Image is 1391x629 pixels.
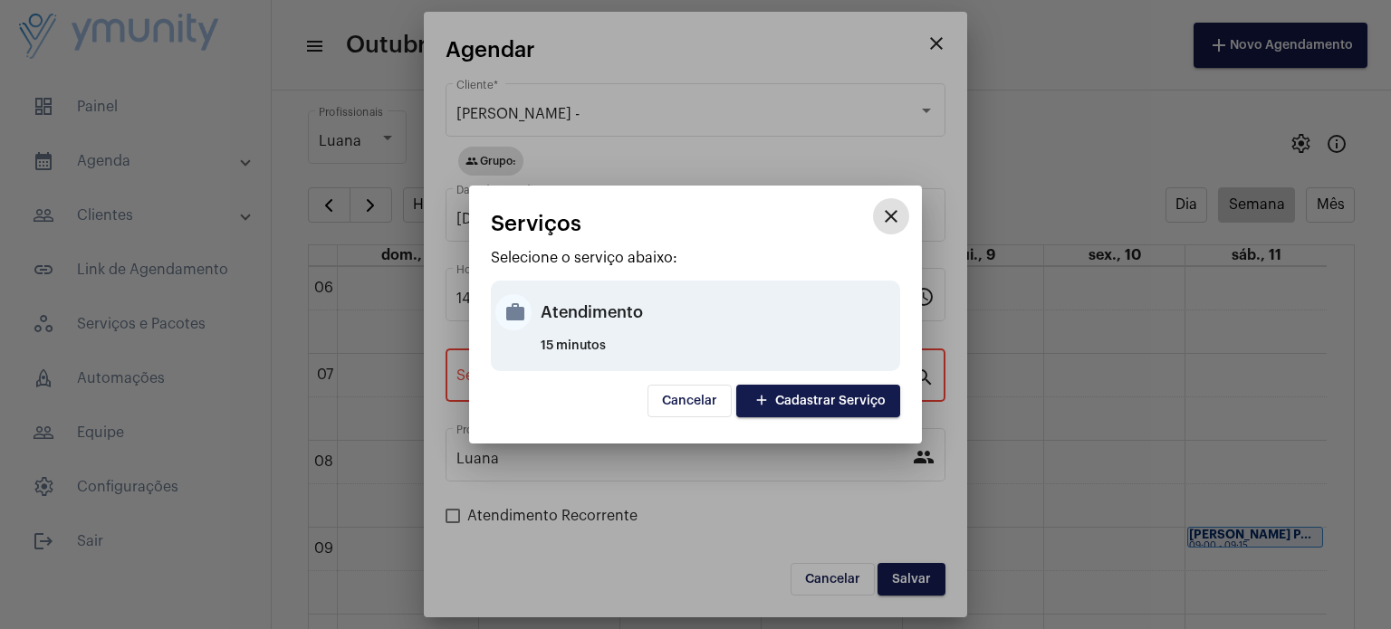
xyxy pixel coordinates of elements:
span: Serviços [491,212,581,235]
div: Atendimento [541,285,896,339]
span: Cadastrar Serviço [751,395,886,407]
mat-icon: close [880,205,902,227]
p: Selecione o serviço abaixo: [491,250,900,266]
span: Cancelar [662,395,717,407]
button: Cancelar [648,385,732,417]
mat-icon: work [495,294,532,330]
button: Cadastrar Serviço [736,385,900,417]
mat-icon: add [751,389,772,414]
div: 15 minutos [541,339,896,367]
